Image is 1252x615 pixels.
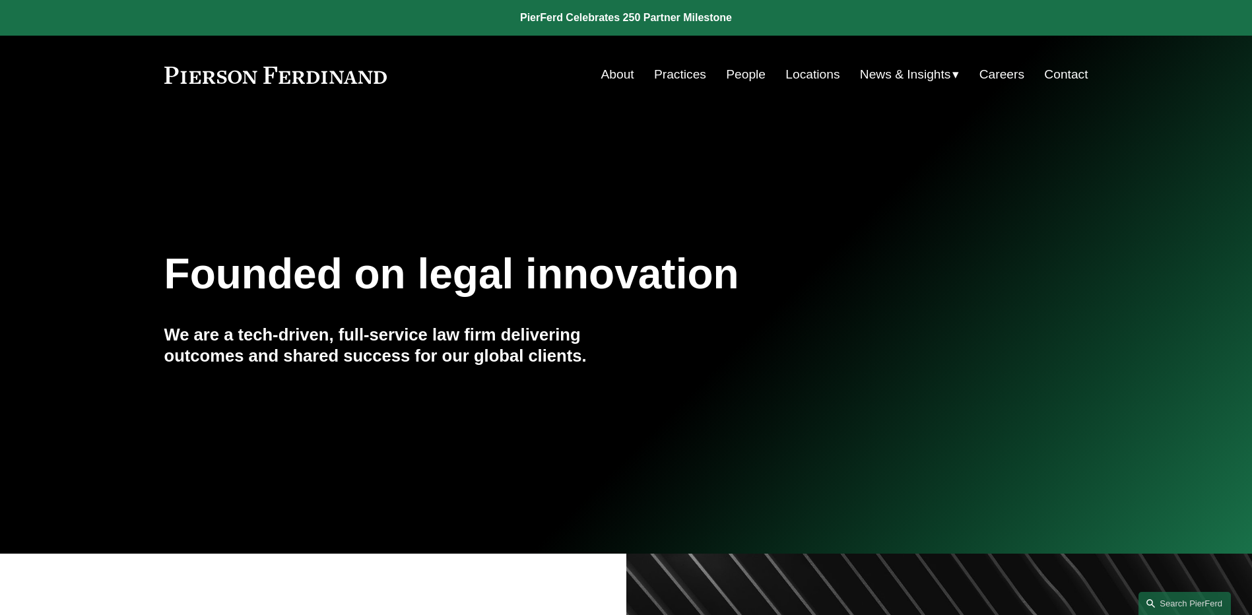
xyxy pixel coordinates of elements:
a: folder dropdown [860,62,960,87]
h1: Founded on legal innovation [164,250,935,298]
a: Careers [979,62,1024,87]
a: Search this site [1138,592,1231,615]
a: Practices [654,62,706,87]
a: Locations [785,62,840,87]
a: Contact [1044,62,1088,87]
a: About [601,62,634,87]
span: News & Insights [860,63,951,86]
h4: We are a tech-driven, full-service law firm delivering outcomes and shared success for our global... [164,324,626,367]
a: People [726,62,766,87]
